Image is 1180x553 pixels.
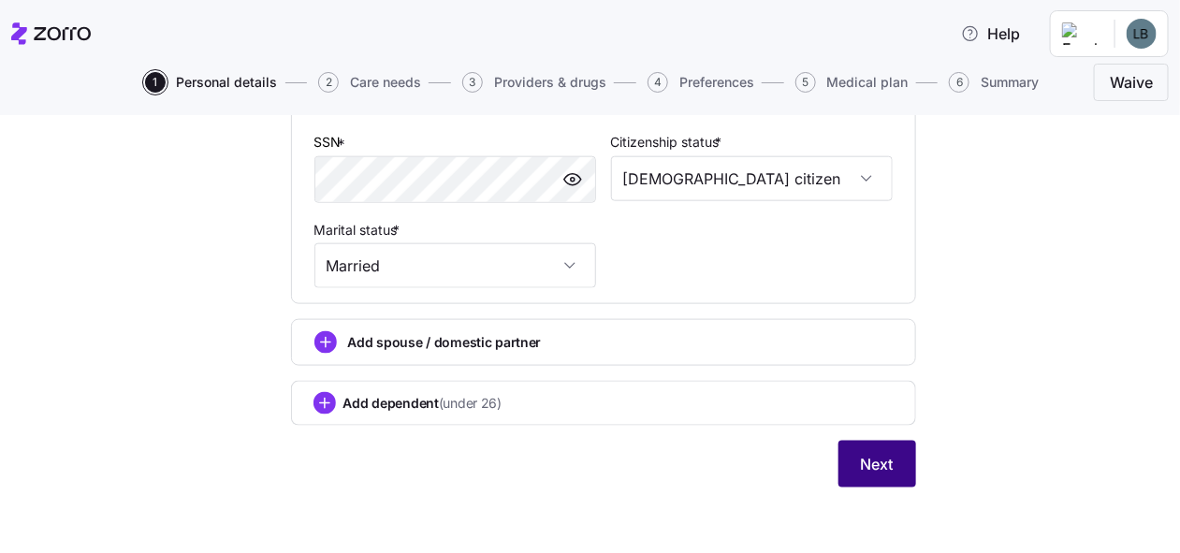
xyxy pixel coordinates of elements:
[350,76,421,89] span: Care needs
[318,72,339,93] span: 2
[462,72,483,93] span: 3
[648,72,754,93] button: 4Preferences
[314,220,404,240] label: Marital status
[611,156,893,201] input: Select citizenship status
[981,76,1039,89] span: Summary
[861,453,894,475] span: Next
[946,15,1035,52] button: Help
[348,333,542,352] span: Add spouse / domestic partner
[949,72,969,93] span: 6
[314,243,596,288] input: Select marital status
[462,72,606,93] button: 3Providers & drugs
[961,22,1020,45] span: Help
[1110,71,1153,94] span: Waive
[1127,19,1157,49] img: 5b7cd437d457748ed31aa3ba098e87d1
[318,72,421,93] button: 2Care needs
[145,72,278,93] button: 1Personal details
[313,392,336,415] svg: add icon
[827,76,909,89] span: Medical plan
[838,441,916,488] button: Next
[343,394,503,413] span: Add dependent
[145,72,166,93] span: 1
[314,331,337,354] svg: add icon
[1094,64,1169,101] button: Waive
[141,72,278,93] a: 1Personal details
[314,132,350,153] label: SSN
[648,72,668,93] span: 4
[611,132,726,153] label: Citizenship status
[795,72,909,93] button: 5Medical plan
[494,76,606,89] span: Providers & drugs
[795,72,816,93] span: 5
[949,72,1039,93] button: 6Summary
[679,76,754,89] span: Preferences
[439,394,502,413] span: (under 26)
[1062,22,1100,45] img: Employer logo
[177,76,278,89] span: Personal details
